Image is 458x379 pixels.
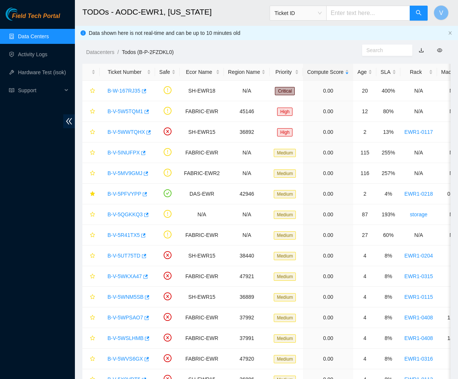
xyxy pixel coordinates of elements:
td: N/A [224,225,270,246]
td: 0.00 [303,246,353,266]
td: N/A [400,81,437,101]
a: B-V-5R41TX5 [107,232,140,238]
span: Medium [274,211,296,219]
a: Hardware Test (isok) [18,69,66,75]
td: 8% [376,287,400,307]
td: 257% [376,163,400,184]
td: 60% [376,225,400,246]
td: N/A [400,142,437,163]
span: close-circle [164,127,172,135]
a: B-V-5W5TQM1 [107,108,143,114]
td: SH-EWR15 [180,287,224,307]
span: check-circle [164,189,172,197]
span: exclamation-circle [164,169,172,177]
td: FABRIC-EWR [180,266,224,287]
td: N/A [180,204,224,225]
button: star [87,332,95,344]
td: FABRIC-EWR [180,307,224,328]
a: B-V-5WNM5SB [107,294,143,300]
button: download [413,44,430,56]
span: star [90,232,95,238]
a: EWR1-0218 [404,191,433,197]
td: 0.00 [303,328,353,349]
span: Support [18,83,62,98]
a: EWR1-0316 [404,356,433,362]
span: Ticket ID [275,7,322,19]
a: Akamai TechnologiesField Tech Portal [6,13,60,23]
td: 13% [376,122,400,142]
span: eye [437,48,442,53]
span: close-circle [164,272,172,280]
a: B-V-5UT75TD [107,253,140,259]
td: N/A [224,81,270,101]
span: close-circle [164,334,172,342]
td: 4 [353,246,376,266]
span: star [90,191,95,197]
td: 0.00 [303,184,353,204]
span: Medium [274,149,296,157]
td: 0.00 [303,142,353,163]
span: Medium [274,252,296,260]
span: Medium [274,169,296,178]
td: DAS-EWR [180,184,224,204]
td: 87 [353,204,376,225]
span: High [277,108,292,116]
td: SH-EWR15 [180,246,224,266]
span: star [90,88,95,94]
a: B-V-5WWTQHX [107,129,145,135]
td: 0.00 [303,225,353,246]
td: 27 [353,225,376,246]
a: Todos (B-P-2FZDKL0) [122,49,173,55]
span: Medium [274,190,296,198]
td: 0.00 [303,163,353,184]
td: 4 [353,349,376,369]
td: 36892 [224,122,270,142]
span: star [90,274,95,280]
td: SH-EWR15 [180,122,224,142]
td: 4 [353,266,376,287]
td: 115 [353,142,376,163]
span: close-circle [164,313,172,321]
span: star [90,109,95,115]
td: 0.00 [303,204,353,225]
td: 400% [376,81,400,101]
td: 20 [353,81,376,101]
td: N/A [400,101,437,122]
span: Medium [274,273,296,281]
a: EWR1-0117 [404,129,433,135]
a: download [419,47,424,53]
td: 47920 [224,349,270,369]
span: star [90,294,95,300]
button: star [87,229,95,241]
span: close [448,31,452,35]
td: 8% [376,246,400,266]
button: star [87,167,95,179]
span: star [90,315,95,321]
a: B-V-5WVS6GX [107,356,143,362]
td: 4 [353,307,376,328]
span: Medium [274,334,296,343]
td: 8% [376,266,400,287]
td: 45146 [224,101,270,122]
td: 12 [353,101,376,122]
a: Data Centers [18,33,49,39]
span: star [90,336,95,342]
td: 4% [376,184,400,204]
button: star [87,312,95,324]
span: star [90,356,95,362]
a: Datacenters [86,49,114,55]
button: star [87,353,95,365]
td: 47921 [224,266,270,287]
span: Medium [274,293,296,301]
button: search [410,6,428,21]
td: FABRIC-EWR [180,225,224,246]
td: N/A [224,142,270,163]
a: B-V-5WSLHMB [107,335,143,341]
td: N/A [400,163,437,184]
td: 193% [376,204,400,225]
span: Field Tech Portal [12,13,60,20]
button: star [87,126,95,138]
span: exclamation-circle [164,148,172,156]
span: Medium [274,231,296,240]
span: V [439,8,443,18]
